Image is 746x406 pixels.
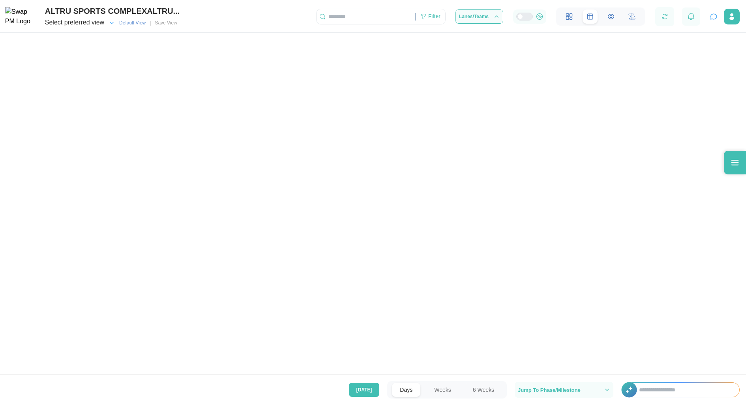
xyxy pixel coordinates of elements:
[5,7,37,27] img: Swap PM Logo
[45,17,115,28] button: Select preferred view
[428,12,440,21] div: Filter
[116,19,149,27] button: Default View
[455,9,503,24] button: Lanes/Teams
[45,18,104,28] div: Select preferred view
[416,10,445,23] div: Filter
[45,5,180,17] div: ALTRU SPORTS COMPLEXALTRU...
[708,11,719,22] button: Open project assistant
[621,382,740,397] div: +
[349,383,380,397] button: [DATE]
[465,383,502,397] button: 6 Weeks
[459,14,489,19] span: Lanes/Teams
[518,387,581,393] span: Jump To Phase/Milestone
[356,383,372,397] span: [DATE]
[150,19,151,27] div: |
[659,11,670,22] button: Refresh Grid
[426,383,459,397] button: Weeks
[119,19,146,27] span: Default View
[515,382,613,398] button: Jump To Phase/Milestone
[392,383,420,397] button: Days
